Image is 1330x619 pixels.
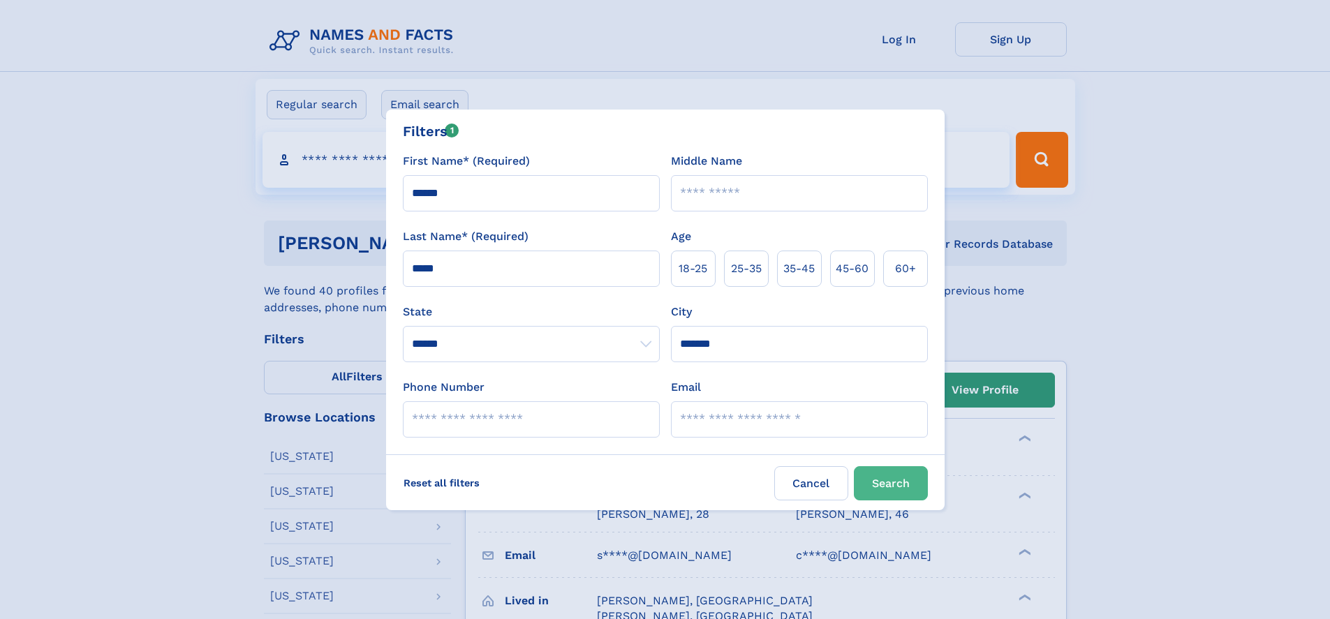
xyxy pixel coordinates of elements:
span: 45‑60 [836,260,869,277]
span: 60+ [895,260,916,277]
span: 35‑45 [783,260,815,277]
label: Phone Number [403,379,485,396]
label: Last Name* (Required) [403,228,529,245]
label: State [403,304,660,320]
label: City [671,304,692,320]
span: 25‑35 [731,260,762,277]
label: First Name* (Required) [403,153,530,170]
div: Filters [403,121,459,142]
label: Email [671,379,701,396]
label: Middle Name [671,153,742,170]
span: 18‑25 [679,260,707,277]
label: Reset all filters [394,466,489,500]
label: Cancel [774,466,848,500]
button: Search [854,466,928,500]
label: Age [671,228,691,245]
